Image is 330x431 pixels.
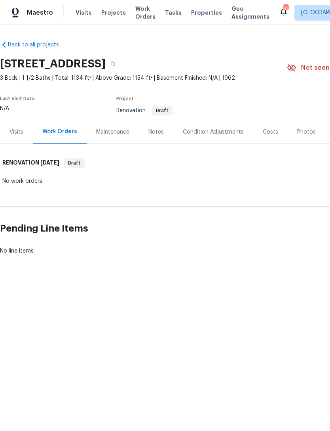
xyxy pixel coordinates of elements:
[191,9,222,17] span: Properties
[135,5,156,21] span: Work Orders
[263,128,278,136] div: Costs
[297,128,316,136] div: Photos
[96,128,129,136] div: Maintenance
[101,9,126,17] span: Projects
[27,9,53,17] span: Maestro
[283,5,288,13] div: 61
[42,128,77,136] div: Work Orders
[40,160,59,165] span: [DATE]
[76,9,92,17] span: Visits
[183,128,244,136] div: Condition Adjustments
[2,158,59,168] h6: RENOVATION
[116,96,134,101] span: Project
[116,108,173,113] span: Renovation
[148,128,164,136] div: Notes
[153,108,172,113] span: Draft
[106,57,120,71] button: Copy Address
[231,5,269,21] span: Geo Assignments
[9,128,23,136] div: Visits
[165,10,182,15] span: Tasks
[65,159,84,167] span: Draft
